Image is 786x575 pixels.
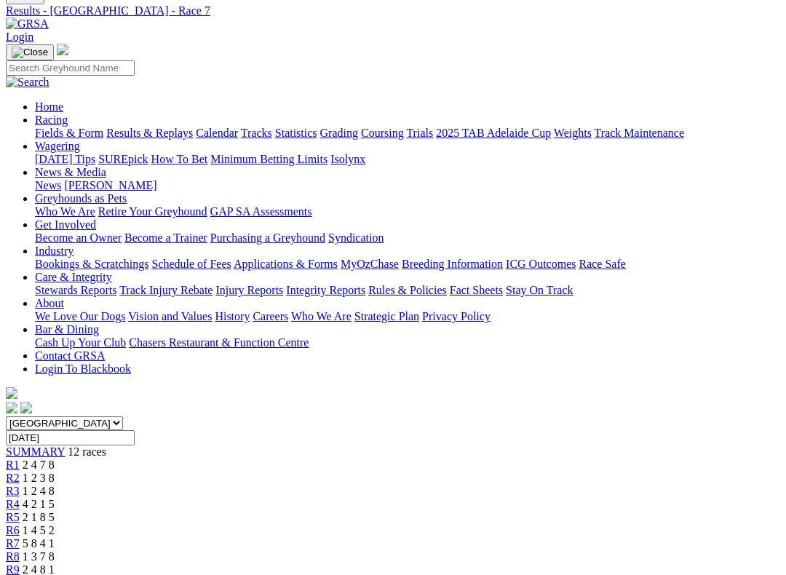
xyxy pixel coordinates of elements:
[64,179,156,191] a: [PERSON_NAME]
[241,127,272,139] a: Tracks
[6,459,20,471] a: R1
[6,402,17,413] img: facebook.svg
[6,387,17,399] img: logo-grsa-white.png
[23,485,55,497] span: 1 2 4 8
[35,231,780,245] div: Get Involved
[595,127,684,139] a: Track Maintenance
[23,472,55,484] span: 1 2 3 8
[35,140,80,152] a: Wagering
[12,47,48,58] img: Close
[35,153,780,166] div: Wagering
[23,550,55,563] span: 1 3 7 8
[35,205,95,218] a: Who We Are
[23,498,55,510] span: 4 2 1 5
[6,4,780,17] a: Results - [GEOGRAPHIC_DATA] - Race 7
[23,524,55,536] span: 1 4 5 2
[35,127,780,140] div: Racing
[23,537,55,550] span: 5 8 4 1
[210,205,312,218] a: GAP SA Assessments
[196,127,238,139] a: Calendar
[506,258,576,270] a: ICG Outcomes
[35,271,112,283] a: Care & Integrity
[35,114,68,126] a: Racing
[6,76,49,89] img: Search
[6,31,33,43] a: Login
[450,284,503,296] a: Fact Sheets
[151,153,208,165] a: How To Bet
[6,524,20,536] a: R6
[361,127,404,139] a: Coursing
[35,297,64,309] a: About
[98,205,207,218] a: Retire Your Greyhound
[320,127,358,139] a: Grading
[6,485,20,497] a: R3
[6,537,20,550] a: R7
[35,205,780,218] div: Greyhounds as Pets
[35,231,122,244] a: Become an Owner
[579,258,625,270] a: Race Safe
[210,231,325,244] a: Purchasing a Greyhound
[68,445,106,458] span: 12 races
[35,245,74,257] a: Industry
[23,511,55,523] span: 2 1 8 5
[35,179,780,192] div: News & Media
[341,258,399,270] a: MyOzChase
[275,127,317,139] a: Statistics
[6,445,65,458] a: SUMMARY
[128,310,212,322] a: Vision and Values
[35,100,63,113] a: Home
[554,127,592,139] a: Weights
[6,498,20,510] a: R4
[215,310,250,322] a: History
[506,284,573,296] a: Stay On Track
[106,127,193,139] a: Results & Replays
[35,166,106,178] a: News & Media
[35,153,95,165] a: [DATE] Tips
[20,402,32,413] img: twitter.svg
[35,179,61,191] a: News
[35,310,780,323] div: About
[6,44,54,60] button: Toggle navigation
[35,310,125,322] a: We Love Our Dogs
[6,511,20,523] a: R5
[124,231,207,244] a: Become a Trainer
[253,310,288,322] a: Careers
[35,336,126,349] a: Cash Up Your Club
[6,430,135,445] input: Select date
[368,284,447,296] a: Rules & Policies
[35,284,780,297] div: Care & Integrity
[35,349,105,362] a: Contact GRSA
[6,472,20,484] a: R2
[35,258,148,270] a: Bookings & Scratchings
[23,459,55,471] span: 2 4 7 8
[57,44,68,55] img: logo-grsa-white.png
[6,550,20,563] a: R8
[330,153,365,165] a: Isolynx
[119,284,213,296] a: Track Injury Rebate
[35,127,103,139] a: Fields & Form
[436,127,551,139] a: 2025 TAB Adelaide Cup
[35,192,127,205] a: Greyhounds as Pets
[354,310,419,322] a: Strategic Plan
[35,323,99,336] a: Bar & Dining
[35,336,780,349] div: Bar & Dining
[328,231,384,244] a: Syndication
[234,258,338,270] a: Applications & Forms
[215,284,283,296] a: Injury Reports
[291,310,352,322] a: Who We Are
[406,127,433,139] a: Trials
[35,284,116,296] a: Stewards Reports
[151,258,231,270] a: Schedule of Fees
[35,258,780,271] div: Industry
[286,284,365,296] a: Integrity Reports
[6,60,135,76] input: Search
[98,153,148,165] a: SUREpick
